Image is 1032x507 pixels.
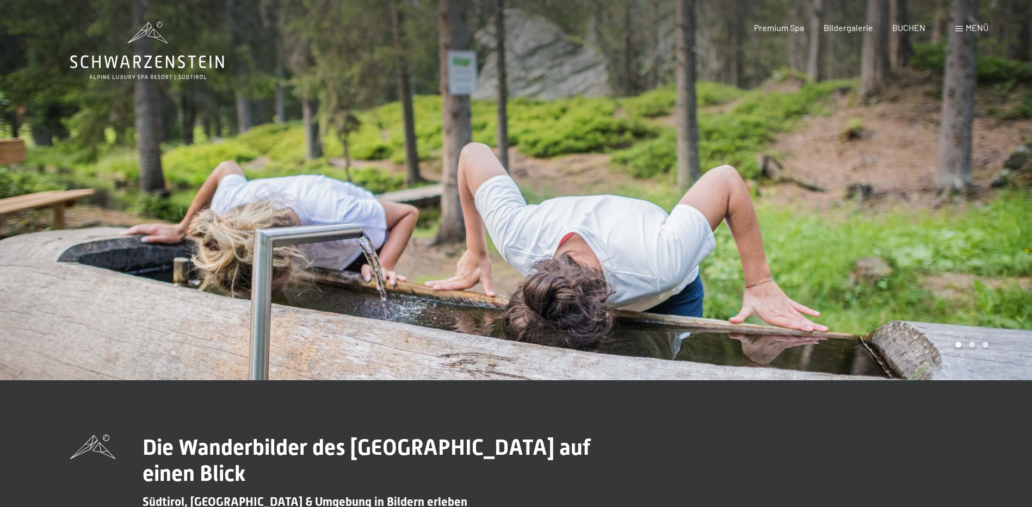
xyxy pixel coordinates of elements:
a: Premium Spa [754,22,804,33]
a: BUCHEN [892,22,925,33]
div: Carousel Pagination [951,342,988,348]
div: Carousel Page 1 (Current Slide) [955,342,961,348]
div: Carousel Page 3 [982,342,988,348]
span: Die Wanderbilder des [GEOGRAPHIC_DATA] auf einen Blick [143,435,590,486]
span: Menü [966,22,988,33]
a: Bildergalerie [824,22,873,33]
div: Carousel Page 2 [969,342,975,348]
